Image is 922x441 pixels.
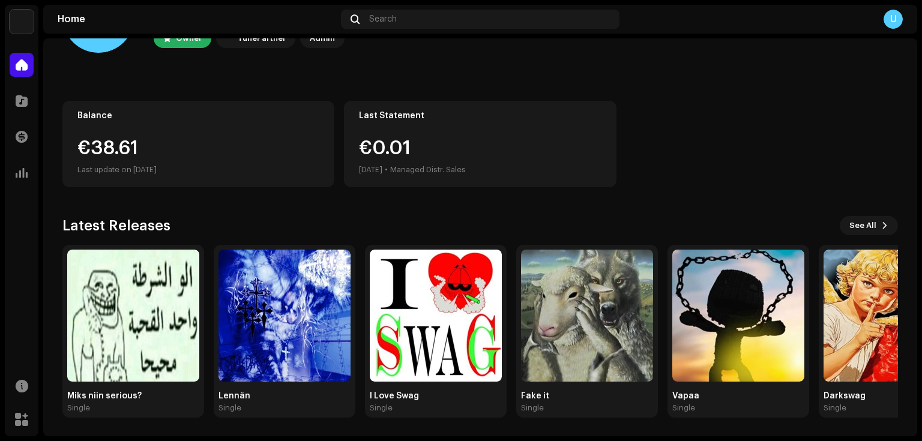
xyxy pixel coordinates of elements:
[672,250,804,382] img: b5b39e2b-9b8e-40e4-a4d0-92f548c9ef89
[672,391,804,401] div: Vapaa
[359,111,601,121] div: Last Statement
[672,403,695,413] div: Single
[370,250,502,382] img: 62c211ce-eecf-4c49-852d-4e3705c12689
[67,403,90,413] div: Single
[62,101,334,187] re-o-card-value: Balance
[218,403,241,413] div: Single
[521,403,544,413] div: Single
[218,31,233,46] img: bb549e82-3f54-41b5-8d74-ce06bd45c366
[10,10,34,34] img: bb549e82-3f54-41b5-8d74-ce06bd45c366
[370,403,393,413] div: Single
[77,163,319,177] div: Last update on [DATE]
[67,250,199,382] img: aa60e323-c6d6-400b-b8a4-a32d2f08721a
[238,31,286,46] div: TunePartner
[310,31,335,46] div: Admin
[521,391,653,401] div: Fake it
[840,216,898,235] button: See All
[359,163,382,177] div: [DATE]
[849,214,876,238] span: See All
[370,391,502,401] div: I Love Swag
[62,216,170,235] h3: Latest Releases
[67,391,199,401] div: Miks niin serious?
[176,31,202,46] div: Owner
[884,10,903,29] div: U
[385,163,388,177] div: •
[521,250,653,382] img: cc13beb8-8ea6-4a91-ab16-64e50066de3c
[218,250,351,382] img: e3f98c76-b4ad-4fe9-9eb5-524a84f1b0ca
[344,101,616,187] re-o-card-value: Last Statement
[369,14,397,24] span: Search
[77,111,319,121] div: Balance
[390,163,466,177] div: Managed Distr. Sales
[58,14,336,24] div: Home
[824,403,846,413] div: Single
[218,391,351,401] div: Lennän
